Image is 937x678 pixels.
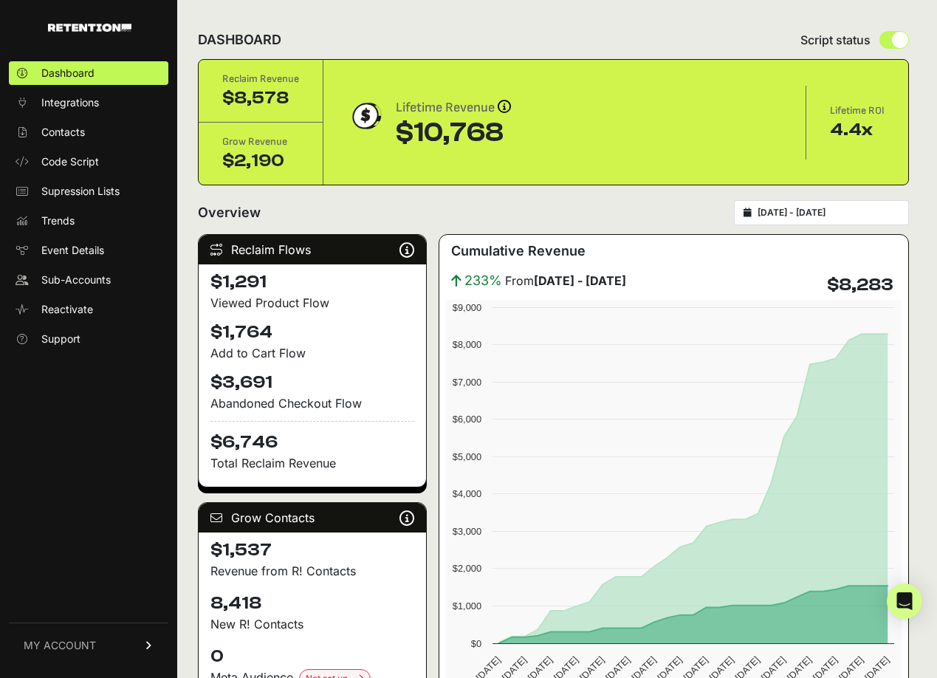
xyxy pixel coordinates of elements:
[198,30,281,50] h2: DASHBOARD
[222,72,299,86] div: Reclaim Revenue
[24,638,96,653] span: MY ACCOUNT
[210,592,414,615] h4: 8,418
[9,91,168,114] a: Integrations
[9,179,168,203] a: Supression Lists
[396,97,511,118] div: Lifetime Revenue
[9,239,168,262] a: Event Details
[210,394,414,412] div: Abandoned Checkout Flow
[453,526,481,537] text: $3,000
[41,184,120,199] span: Supression Lists
[451,241,586,261] h3: Cumulative Revenue
[41,332,80,346] span: Support
[9,268,168,292] a: Sub-Accounts
[198,202,261,223] h2: Overview
[210,344,414,362] div: Add to Cart Flow
[210,371,414,394] h4: $3,691
[199,235,426,264] div: Reclaim Flows
[210,562,414,580] p: Revenue from R! Contacts
[9,61,168,85] a: Dashboard
[830,103,885,118] div: Lifetime ROI
[800,31,871,49] span: Script status
[453,414,481,425] text: $6,000
[41,125,85,140] span: Contacts
[827,273,893,297] h4: $8,283
[41,154,99,169] span: Code Script
[9,150,168,174] a: Code Script
[41,213,75,228] span: Trends
[210,538,414,562] h4: $1,537
[887,583,922,619] div: Open Intercom Messenger
[505,272,626,290] span: From
[534,273,626,288] strong: [DATE] - [DATE]
[210,270,414,294] h4: $1,291
[471,638,481,649] text: $0
[347,97,384,134] img: dollar-coin-05c43ed7efb7bc0c12610022525b4bbbb207c7efeef5aecc26f025e68dcafac9.png
[41,273,111,287] span: Sub-Accounts
[41,66,95,81] span: Dashboard
[210,454,414,472] p: Total Reclaim Revenue
[9,209,168,233] a: Trends
[210,615,414,633] p: New R! Contacts
[41,243,104,258] span: Event Details
[453,339,481,350] text: $8,000
[453,302,481,313] text: $9,000
[9,120,168,144] a: Contacts
[9,327,168,351] a: Support
[830,118,885,142] div: 4.4x
[9,298,168,321] a: Reactivate
[222,134,299,149] div: Grow Revenue
[453,451,481,462] text: $5,000
[453,563,481,574] text: $2,000
[41,95,99,110] span: Integrations
[210,321,414,344] h4: $1,764
[210,294,414,312] div: Viewed Product Flow
[396,118,511,148] div: $10,768
[453,600,481,612] text: $1,000
[41,302,93,317] span: Reactivate
[453,488,481,499] text: $4,000
[48,24,131,32] img: Retention.com
[453,377,481,388] text: $7,000
[199,503,426,533] div: Grow Contacts
[210,421,414,454] h4: $6,746
[464,270,502,291] span: 233%
[222,86,299,110] div: $8,578
[210,645,414,668] h4: 0
[222,149,299,173] div: $2,190
[9,623,168,668] a: MY ACCOUNT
